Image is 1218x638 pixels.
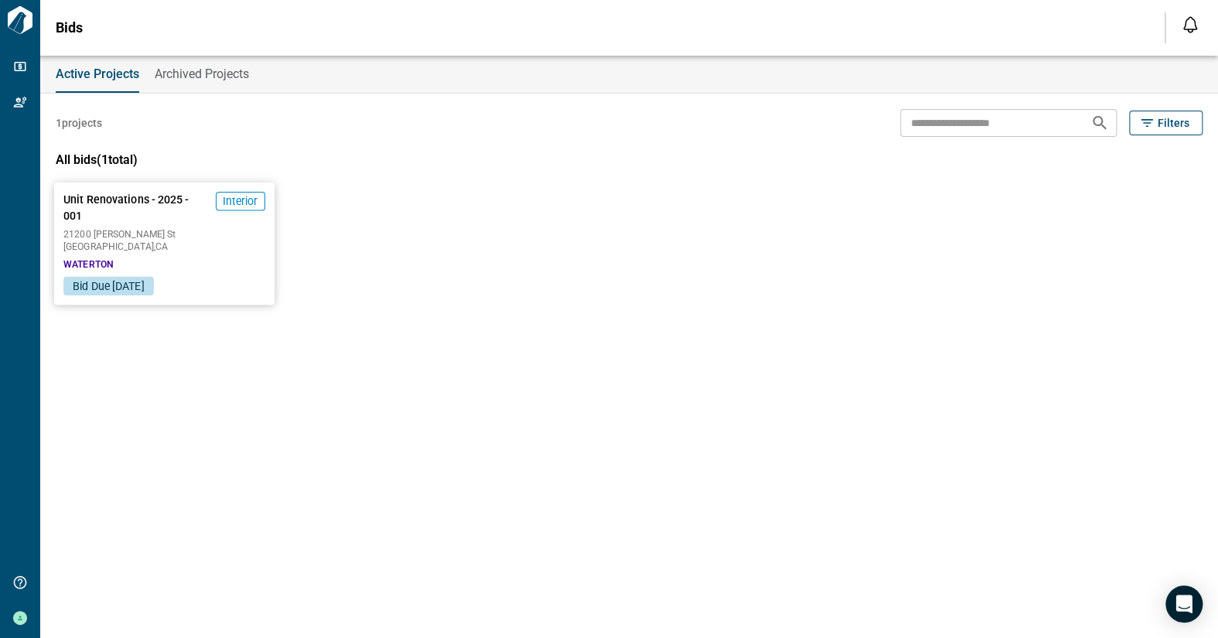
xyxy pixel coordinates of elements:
span: Bids [56,20,83,36]
button: Search projects [1084,107,1115,138]
span: Filters [1158,115,1189,131]
span: Bid Due [DATE] [73,280,144,292]
div: Open Intercom Messenger [1165,585,1203,623]
span: 21200 [PERSON_NAME] St [63,230,264,239]
span: Interior [223,193,258,209]
button: Filters [1129,111,1203,135]
button: Open notification feed [1178,12,1203,37]
span: [GEOGRAPHIC_DATA] , CA [63,242,264,251]
span: All bids ( 1 total) [56,152,138,167]
span: Active Projects [56,67,139,82]
span: Archived Projects [155,67,249,82]
div: base tabs [40,56,1218,93]
span: 1 projects [56,115,102,131]
span: WATERTON [63,258,113,270]
span: Unit Renovations - 2025 - 001 [63,192,209,223]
